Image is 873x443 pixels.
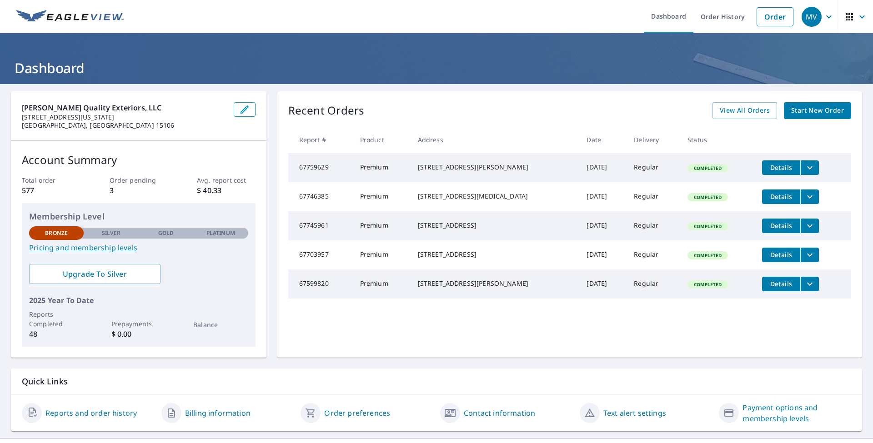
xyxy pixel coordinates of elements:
p: $ 0.00 [111,329,166,339]
th: Status [680,126,755,153]
button: filesDropdownBtn-67599820 [800,277,819,291]
div: [STREET_ADDRESS][PERSON_NAME] [418,163,572,172]
button: filesDropdownBtn-67759629 [800,160,819,175]
a: Payment options and membership levels [743,402,851,424]
td: 67599820 [288,269,353,299]
div: [STREET_ADDRESS][PERSON_NAME] [418,279,572,288]
span: Details [768,163,795,172]
td: 67703957 [288,240,353,269]
p: Avg. report cost [197,175,255,185]
div: [STREET_ADDRESS] [418,221,572,230]
p: Balance [193,320,248,329]
th: Report # [288,126,353,153]
td: 67746385 [288,182,353,211]
button: detailsBtn-67703957 [762,248,800,262]
h1: Dashboard [11,59,862,77]
td: Premium [353,269,411,299]
a: Start New Order [784,102,851,119]
p: Total order [22,175,80,185]
td: [DATE] [579,269,627,299]
p: Reports Completed [29,309,84,329]
div: [STREET_ADDRESS] [418,250,572,259]
span: Details [768,221,795,230]
p: 2025 Year To Date [29,295,248,306]
p: Prepayments [111,319,166,329]
button: filesDropdownBtn-67703957 [800,248,819,262]
span: Completed [688,165,727,171]
p: [PERSON_NAME] Quality Exteriors, LLC [22,102,226,113]
div: [STREET_ADDRESS][MEDICAL_DATA] [418,192,572,201]
a: Pricing and membership levels [29,242,248,253]
a: View All Orders [712,102,777,119]
button: detailsBtn-67759629 [762,160,800,175]
p: Gold [158,229,174,237]
td: Regular [627,211,680,240]
img: EV Logo [16,10,124,24]
td: Premium [353,182,411,211]
button: detailsBtn-67599820 [762,277,800,291]
span: Completed [688,281,727,288]
td: Regular [627,153,680,182]
span: Details [768,279,795,288]
td: [DATE] [579,182,627,211]
th: Delivery [627,126,680,153]
button: detailsBtn-67746385 [762,189,800,204]
span: Upgrade To Silver [36,269,153,279]
th: Date [579,126,627,153]
button: detailsBtn-67745961 [762,219,800,233]
span: Start New Order [791,105,844,116]
td: [DATE] [579,240,627,269]
p: Silver [102,229,121,237]
span: Completed [688,194,727,200]
p: 48 [29,329,84,339]
p: Quick Links [22,376,851,387]
td: Regular [627,182,680,211]
span: View All Orders [720,105,770,116]
p: Membership Level [29,210,248,223]
a: Contact information [464,408,535,418]
a: Text alert settings [603,408,666,418]
p: 3 [110,185,168,196]
span: Details [768,250,795,259]
a: Order [757,7,793,26]
span: Completed [688,252,727,259]
p: [STREET_ADDRESS][US_STATE] [22,113,226,121]
a: Reports and order history [45,408,137,418]
td: Premium [353,211,411,240]
td: [DATE] [579,153,627,182]
p: Bronze [45,229,68,237]
th: Product [353,126,411,153]
td: Regular [627,240,680,269]
p: $ 40.33 [197,185,255,196]
td: Premium [353,153,411,182]
button: filesDropdownBtn-67745961 [800,219,819,233]
p: Platinum [206,229,235,237]
span: Completed [688,223,727,229]
td: Regular [627,269,680,299]
p: Order pending [110,175,168,185]
td: 67759629 [288,153,353,182]
span: Details [768,192,795,201]
a: Order preferences [324,408,390,418]
p: 577 [22,185,80,196]
a: Billing information [185,408,251,418]
p: [GEOGRAPHIC_DATA], [GEOGRAPHIC_DATA] 15106 [22,121,226,129]
th: Address [411,126,580,153]
p: Recent Orders [288,102,365,119]
td: Premium [353,240,411,269]
button: filesDropdownBtn-67746385 [800,189,819,204]
td: [DATE] [579,211,627,240]
p: Account Summary [22,152,256,168]
td: 67745961 [288,211,353,240]
a: Upgrade To Silver [29,264,161,284]
div: MV [802,7,822,27]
